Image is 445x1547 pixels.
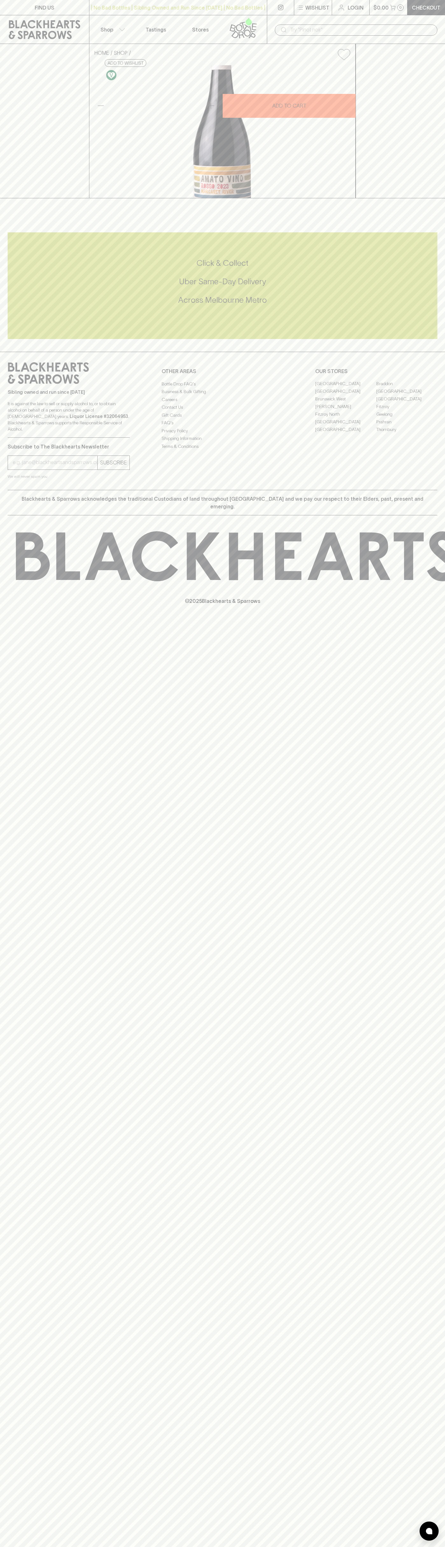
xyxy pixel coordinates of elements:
p: $0.00 [373,4,389,11]
a: Careers [162,396,284,403]
a: [GEOGRAPHIC_DATA] [315,418,376,426]
a: Shipping Information [162,435,284,442]
p: Wishlist [305,4,330,11]
input: Try "Pinot noir" [290,25,432,35]
a: Thornbury [376,426,437,434]
p: 0 [399,6,402,9]
input: e.g. jane@blackheartsandsparrows.com.au [13,457,97,468]
button: Add to wishlist [105,59,146,67]
a: [PERSON_NAME] [315,403,376,411]
img: Vegan [106,70,116,80]
h5: Uber Same-Day Delivery [8,276,437,287]
h5: Across Melbourne Metro [8,295,437,305]
button: Shop [89,15,134,44]
p: Shop [101,26,113,33]
p: Sibling owned and run since [DATE] [8,389,130,395]
a: Made without the use of any animal products. [105,68,118,82]
a: Fitzroy North [315,411,376,418]
a: Privacy Policy [162,427,284,434]
img: bubble-icon [426,1528,432,1534]
a: Brunswick West [315,395,376,403]
button: SUBSCRIBE [98,456,129,470]
a: Braddon [376,380,437,388]
a: Contact Us [162,404,284,411]
a: Gift Cards [162,411,284,419]
a: Tastings [134,15,178,44]
p: Subscribe to The Blackhearts Newsletter [8,443,130,450]
p: Stores [192,26,209,33]
button: ADD TO CART [223,94,356,118]
a: Prahran [376,418,437,426]
div: Call to action block [8,232,437,339]
strong: Liquor License #32064953 [70,414,128,419]
a: HOME [94,50,109,56]
p: ADD TO CART [272,102,306,109]
p: OTHER AREAS [162,367,284,375]
img: 41696.png [89,65,355,198]
button: Add to wishlist [335,46,353,63]
a: [GEOGRAPHIC_DATA] [315,426,376,434]
p: It is against the law to sell or supply alcohol to, or to obtain alcohol on behalf of a person un... [8,400,130,432]
p: Login [348,4,364,11]
a: Terms & Conditions [162,442,284,450]
p: FIND US [35,4,54,11]
p: Blackhearts & Sparrows acknowledges the traditional Custodians of land throughout [GEOGRAPHIC_DAT... [12,495,433,510]
a: FAQ's [162,419,284,427]
a: Fitzroy [376,403,437,411]
p: Tastings [146,26,166,33]
a: [GEOGRAPHIC_DATA] [315,388,376,395]
a: [GEOGRAPHIC_DATA] [376,395,437,403]
a: SHOP [114,50,128,56]
p: SUBSCRIBE [100,459,127,466]
p: OUR STORES [315,367,437,375]
a: Geelong [376,411,437,418]
a: [GEOGRAPHIC_DATA] [376,388,437,395]
a: Stores [178,15,223,44]
a: Bottle Drop FAQ's [162,380,284,388]
h5: Click & Collect [8,258,437,268]
a: [GEOGRAPHIC_DATA] [315,380,376,388]
p: We will never spam you [8,473,130,480]
a: Business & Bulk Gifting [162,388,284,396]
p: Checkout [412,4,441,11]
